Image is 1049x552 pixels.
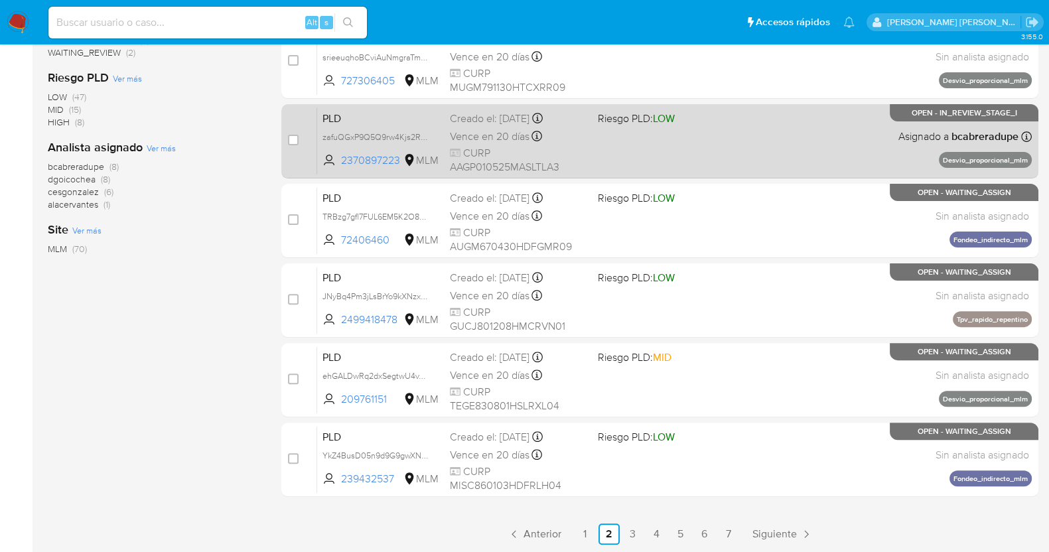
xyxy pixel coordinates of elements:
[756,15,830,29] span: Accesos rápidos
[843,17,855,28] a: Notificaciones
[48,14,367,31] input: Buscar usuario o caso...
[1020,31,1042,42] span: 3.155.0
[324,16,328,29] span: s
[334,13,362,32] button: search-icon
[307,16,317,29] span: Alt
[1025,15,1039,29] a: Salir
[887,16,1021,29] p: baltazar.cabreradupeyron@mercadolibre.com.mx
